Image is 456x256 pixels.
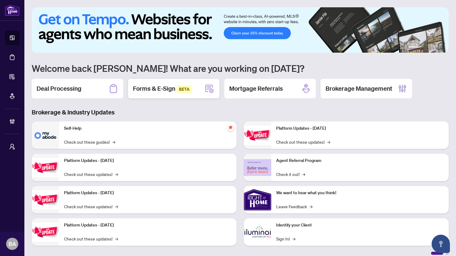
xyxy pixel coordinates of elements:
[64,171,118,177] a: Check out these updates!→
[64,190,232,196] p: Platform Updates - [DATE]
[9,144,15,150] span: user-switch
[115,235,118,242] span: →
[302,171,305,177] span: →
[37,84,81,93] h2: Deal Processing
[276,222,444,229] p: Identify your Client
[244,126,271,145] img: Platform Updates - June 23, 2025
[64,222,232,229] p: Platform Updates - [DATE]
[115,203,118,210] span: →
[244,159,271,176] img: Agent Referral Program
[276,157,444,164] p: Agent Referral Program
[276,171,305,177] a: Check it out!→
[227,124,234,131] span: pushpin
[176,85,192,93] span: BETA
[112,139,115,145] span: →
[327,139,330,145] span: →
[276,235,295,242] a: Sign In!→
[408,47,418,49] button: 1
[32,121,59,149] img: Self-Help
[32,223,59,242] img: Platform Updates - July 8, 2025
[440,47,443,49] button: 6
[432,235,450,253] button: Open asap
[32,158,59,177] img: Platform Updates - September 16, 2025
[276,203,312,210] a: Leave Feedback→
[244,218,271,246] img: Identify your Client
[229,84,283,93] h2: Mortgage Referrals
[435,47,438,49] button: 5
[5,5,20,16] img: logo
[133,85,192,92] span: Forms & E-Sign
[115,171,118,177] span: →
[64,139,115,145] a: Check out these guides!→
[326,84,392,93] h2: Brokerage Management
[32,190,59,209] img: Platform Updates - July 21, 2025
[276,190,444,196] p: We want to hear what you think!
[421,47,423,49] button: 2
[244,186,271,213] img: We want to hear what you think!
[430,47,433,49] button: 4
[9,240,16,248] span: BA
[64,235,118,242] a: Check out these updates!→
[64,125,232,132] p: Self-Help
[32,7,449,53] img: Slide 0
[276,139,330,145] a: Check out these updates!→
[292,235,295,242] span: →
[32,108,449,117] h3: Brokerage & Industry Updates
[426,47,428,49] button: 3
[32,62,449,74] h1: Welcome back [PERSON_NAME]! What are you working on [DATE]?
[64,203,118,210] a: Check out these updates!→
[276,125,444,132] p: Platform Updates - [DATE]
[309,203,312,210] span: →
[64,157,232,164] p: Platform Updates - [DATE]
